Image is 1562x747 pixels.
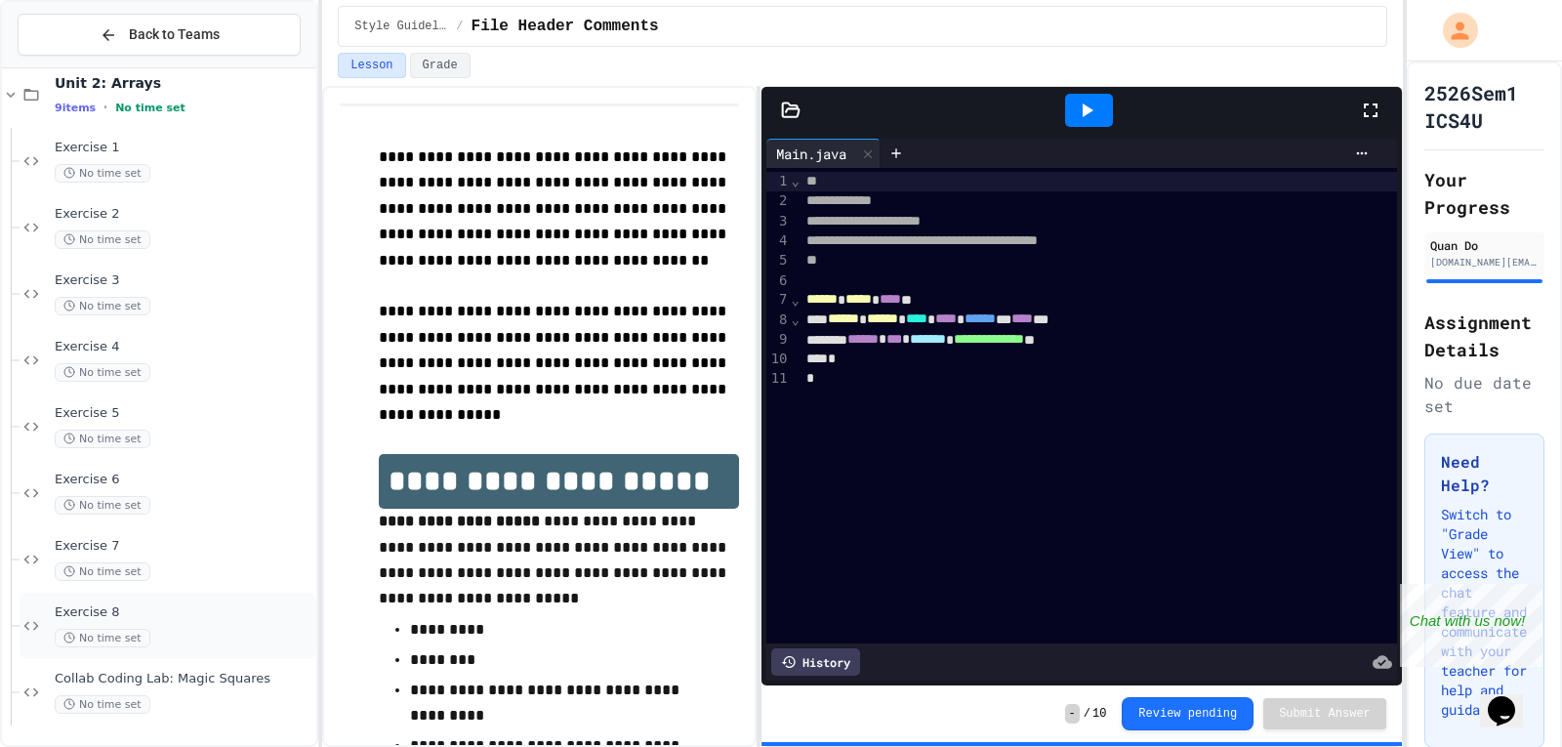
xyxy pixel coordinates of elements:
[766,330,791,350] div: 9
[55,405,312,422] span: Exercise 5
[1084,706,1090,722] span: /
[766,350,791,369] div: 10
[55,206,312,223] span: Exercise 2
[115,102,185,114] span: No time set
[766,290,791,310] div: 7
[1263,698,1386,729] button: Submit Answer
[766,139,881,168] div: Main.java
[1422,8,1483,53] div: My Account
[791,311,801,327] span: Fold line
[1065,704,1080,724] span: -
[766,172,791,191] div: 1
[55,695,150,714] span: No time set
[1441,450,1528,497] h3: Need Help?
[1424,79,1544,134] h1: 2526Sem1 ICS4U
[55,74,312,92] span: Unit 2: Arrays
[766,369,791,389] div: 11
[338,53,405,78] button: Lesson
[55,272,312,289] span: Exercise 3
[55,472,312,488] span: Exercise 6
[55,671,312,687] span: Collab Coding Lab: Magic Squares
[55,297,150,315] span: No time set
[456,19,463,34] span: /
[791,173,801,188] span: Fold line
[1279,706,1371,722] span: Submit Answer
[354,19,448,34] span: Style Guidelines
[1480,669,1542,727] iframe: chat widget
[766,144,856,164] div: Main.java
[55,562,150,581] span: No time set
[55,230,150,249] span: No time set
[103,100,107,115] span: •
[55,629,150,647] span: No time set
[766,311,791,330] div: 8
[472,15,659,38] span: File Header Comments
[1430,236,1539,254] div: Quan Do
[55,496,150,515] span: No time set
[766,191,791,211] div: 2
[18,14,301,56] button: Back to Teams
[55,140,312,156] span: Exercise 1
[55,339,312,355] span: Exercise 4
[1400,584,1542,667] iframe: chat widget
[766,212,791,231] div: 3
[55,164,150,183] span: No time set
[55,102,96,114] span: 9 items
[55,604,312,621] span: Exercise 8
[129,24,220,45] span: Back to Teams
[771,648,860,676] div: History
[1092,706,1106,722] span: 10
[1424,166,1544,221] h2: Your Progress
[791,292,801,308] span: Fold line
[55,538,312,555] span: Exercise 7
[1430,255,1539,270] div: [DOMAIN_NAME][EMAIL_ADDRESS][DOMAIN_NAME]
[1424,371,1544,418] div: No due date set
[55,430,150,448] span: No time set
[410,53,471,78] button: Grade
[1424,309,1544,363] h2: Assignment Details
[766,271,791,291] div: 6
[55,363,150,382] span: No time set
[1441,505,1528,720] p: Switch to "Grade View" to access the chat feature and communicate with your teacher for help and ...
[1122,697,1254,730] button: Review pending
[766,231,791,251] div: 4
[766,251,791,270] div: 5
